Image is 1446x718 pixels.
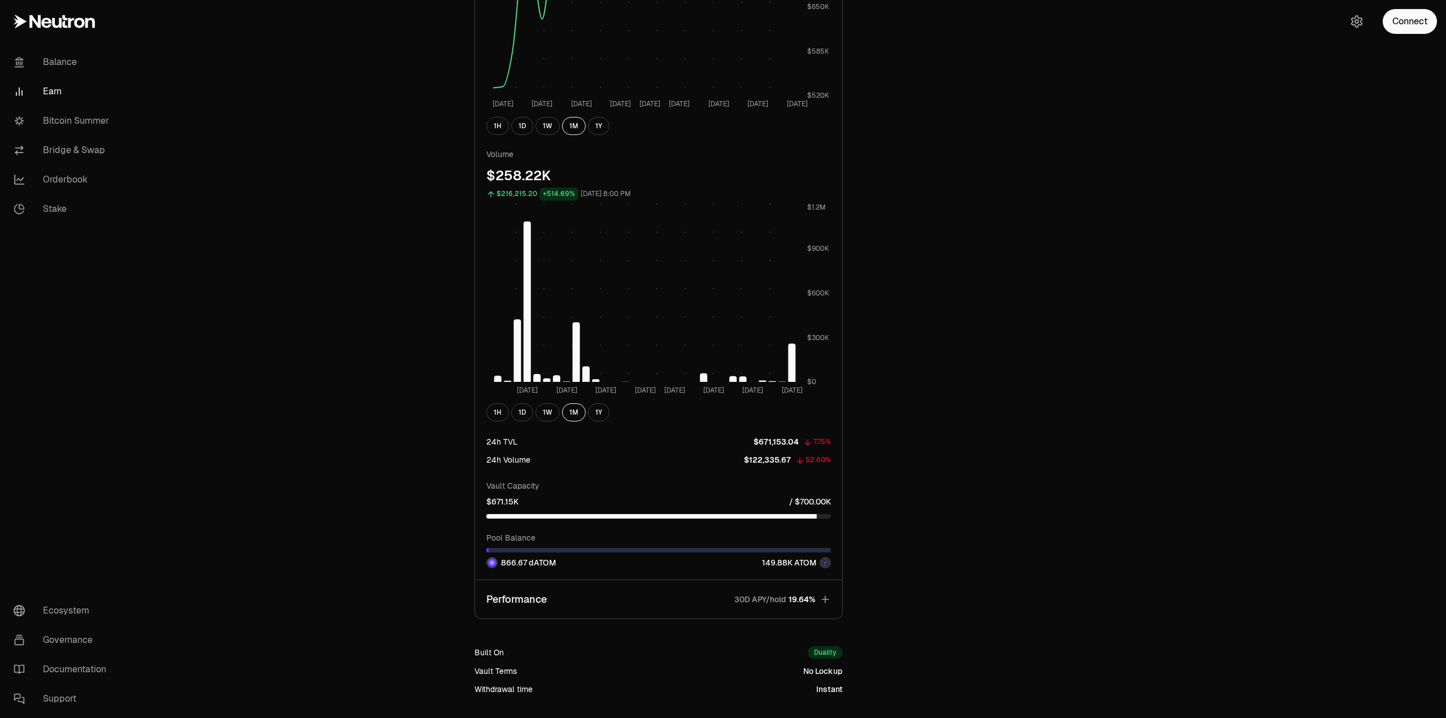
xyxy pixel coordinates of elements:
img: ATOM Logo [821,558,830,567]
tspan: [DATE] [742,386,763,395]
tspan: [DATE] [556,386,577,395]
tspan: [DATE] [669,99,690,108]
tspan: [DATE] [747,99,768,108]
button: Performance30D APY/hold19.64% [475,580,842,619]
tspan: $1.2M [807,203,826,212]
tspan: [DATE] [787,99,808,108]
button: 1Y [588,403,609,421]
a: Orderbook [5,165,122,194]
p: 30D APY/hold [734,594,786,605]
p: $671,153.04 [754,436,799,447]
div: 24h Volume [486,454,530,465]
a: Governance [5,625,122,655]
button: Connect [1383,9,1437,34]
tspan: [DATE] [703,386,724,395]
a: Stake [5,194,122,224]
div: Built On [474,647,504,658]
button: 1W [535,403,560,421]
tspan: [DATE] [595,386,616,395]
button: 1W [535,117,560,135]
tspan: [DATE] [639,99,660,108]
span: 19.64% [789,594,815,605]
tspan: $520K [807,91,829,100]
div: Vault Terms [474,665,517,677]
tspan: [DATE] [571,99,592,108]
tspan: $585K [807,47,829,56]
a: Documentation [5,655,122,684]
a: Earn [5,77,122,106]
div: +514.69% [539,188,578,201]
tspan: $650K [807,2,829,11]
button: 1M [562,403,586,421]
div: Duality [808,646,843,659]
tspan: $0 [807,377,816,386]
tspan: [DATE] [635,386,656,395]
div: 24h TVL [486,436,517,447]
p: Volume [486,149,831,160]
div: 52.60% [805,454,831,467]
p: $671.15K [486,496,519,507]
img: dATOM Logo [487,558,496,567]
div: Withdrawal time [474,684,533,695]
button: 1M [562,117,586,135]
tspan: $900K [807,244,829,253]
button: 1H [486,117,509,135]
button: 1H [486,403,509,421]
a: Bridge & Swap [5,136,122,165]
tspan: [DATE] [708,99,729,108]
div: 149.88K ATOM [762,557,831,568]
a: Balance [5,47,122,77]
a: Support [5,684,122,713]
p: Performance [486,591,547,607]
div: $258.22K [486,167,831,185]
button: 1D [511,403,533,421]
p: $122,335.67 [744,454,791,465]
tspan: $300K [807,333,829,342]
tspan: $600K [807,289,829,298]
tspan: [DATE] [610,99,631,108]
a: Bitcoin Summer [5,106,122,136]
tspan: [DATE] [532,99,552,108]
tspan: [DATE] [493,99,513,108]
div: $216,215.20 [496,188,537,201]
div: [DATE] 8:00 PM [581,188,631,201]
p: Pool Balance [486,532,831,543]
div: 7.75% [813,436,831,449]
tspan: [DATE] [664,386,685,395]
div: No Lockup [803,665,843,677]
p: Vault Capacity [486,480,831,491]
tspan: [DATE] [517,386,538,395]
p: / $700.00K [789,496,831,507]
tspan: [DATE] [782,386,803,395]
button: 1Y [588,117,609,135]
div: Instant [816,684,843,695]
button: 1D [511,117,533,135]
a: Ecosystem [5,596,122,625]
div: 866.67 dATOM [486,557,556,568]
